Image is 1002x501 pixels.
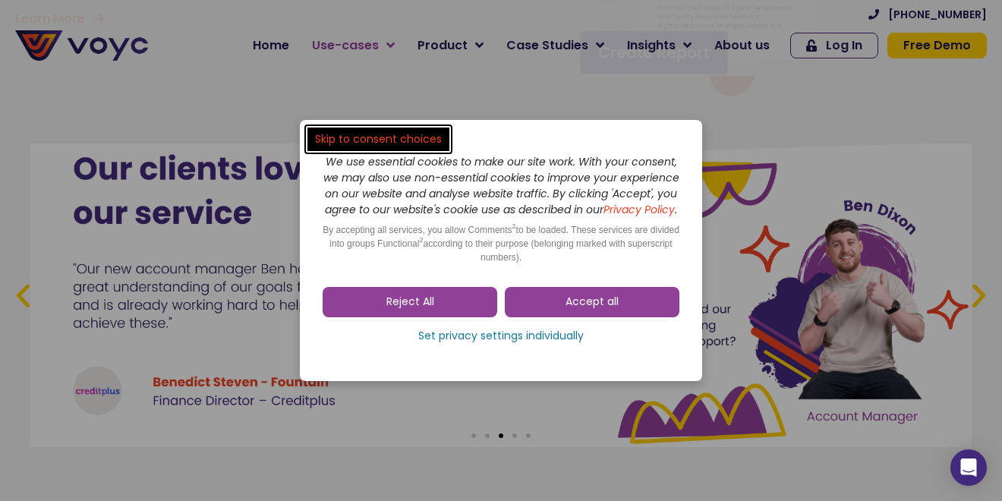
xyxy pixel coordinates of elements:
span: Reject All [386,295,434,310]
a: Skip to consent choices [307,128,449,151]
span: Set privacy settings individually [418,329,584,344]
i: We use essential cookies to make our site work. With your consent, we may also use non-essential ... [323,154,679,217]
span: Accept all [566,295,619,310]
a: Set privacy settings individually [323,325,679,348]
a: Accept all [505,287,679,317]
span: Phone [201,61,239,78]
sup: 2 [512,222,516,230]
a: Privacy Policy [313,316,384,331]
span: Job title [201,123,253,140]
a: Privacy Policy [603,202,675,217]
sup: 2 [419,236,423,244]
a: Reject All [323,287,497,317]
span: By accepting all services, you allow Comments to be loaded. These services are divided into group... [323,225,679,263]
